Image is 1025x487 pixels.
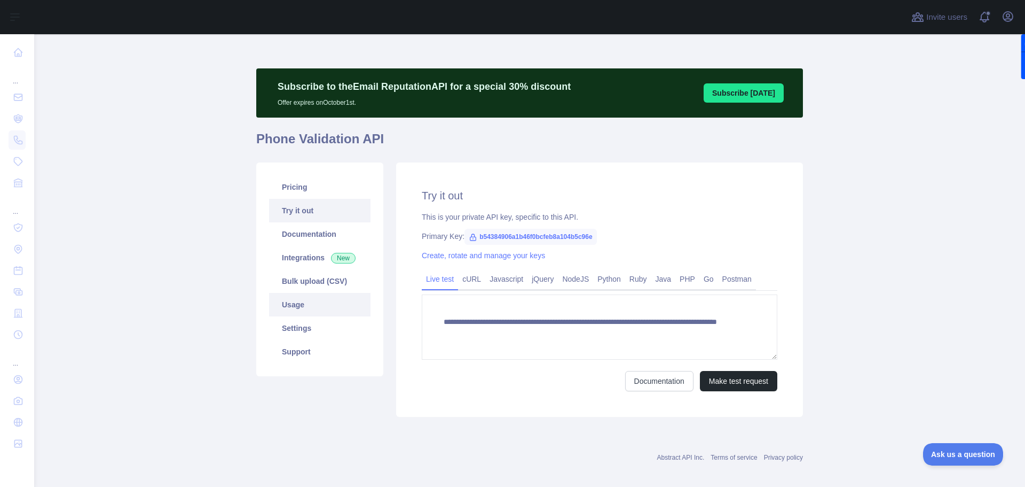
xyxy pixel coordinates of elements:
[625,371,693,391] a: Documentation
[9,346,26,368] div: ...
[711,454,757,461] a: Terms of service
[269,293,370,316] a: Usage
[700,371,777,391] button: Make test request
[485,270,527,288] a: Javascript
[9,64,26,86] div: ...
[278,79,571,94] p: Subscribe to the Email Reputation API for a special 30 % discount
[331,253,356,264] span: New
[704,83,784,103] button: Subscribe [DATE]
[923,443,1004,466] iframe: Toggle Customer Support
[909,9,969,26] button: Invite users
[625,270,651,288] a: Ruby
[269,269,370,293] a: Bulk upload (CSV)
[422,270,458,288] a: Live test
[675,270,699,288] a: PHP
[422,231,777,242] div: Primary Key:
[593,270,625,288] a: Python
[718,270,756,288] a: Postman
[422,251,545,260] a: Create, rotate and manage your keys
[269,340,370,364] a: Support
[9,195,26,216] div: ...
[926,11,967,24] span: Invite users
[527,270,558,288] a: jQuery
[278,94,571,107] p: Offer expires on October 1st.
[422,188,777,203] h2: Try it out
[256,130,803,156] h1: Phone Validation API
[269,175,370,199] a: Pricing
[657,454,705,461] a: Abstract API Inc.
[422,212,777,222] div: This is your private API key, specific to this API.
[699,270,718,288] a: Go
[464,229,597,245] span: b54384906a1b46f0bcfeb8a104b5c96e
[764,454,803,461] a: Privacy policy
[269,199,370,222] a: Try it out
[458,270,485,288] a: cURL
[558,270,593,288] a: NodeJS
[269,316,370,340] a: Settings
[269,246,370,269] a: Integrations New
[269,222,370,246] a: Documentation
[651,270,676,288] a: Java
